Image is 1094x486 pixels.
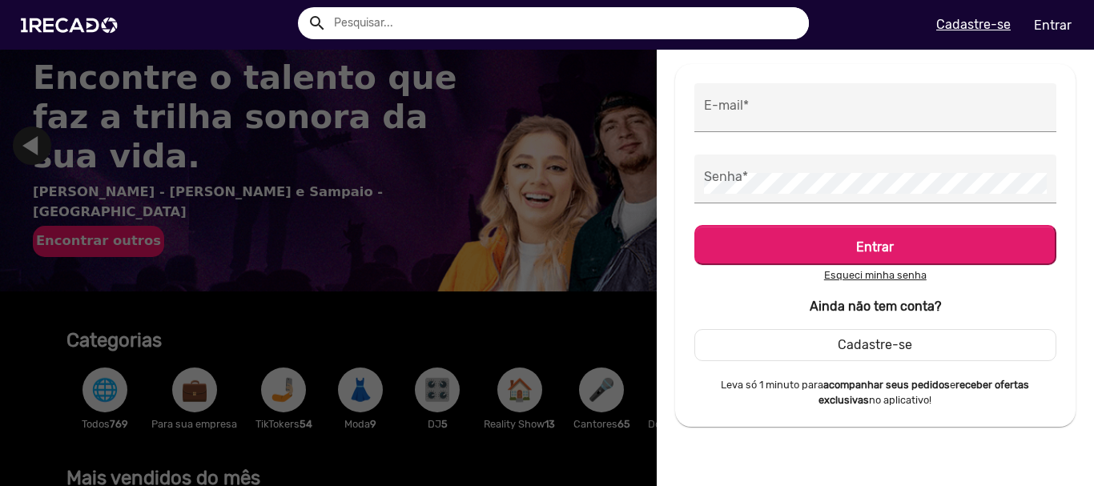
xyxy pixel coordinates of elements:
[308,14,327,33] mat-icon: Example home icon
[322,7,809,39] input: Pesquisar...
[823,379,950,391] b: acompanhar seus pedidos
[810,299,941,314] b: Ainda não tem conta?
[302,8,330,36] button: Example home icon
[856,239,894,255] b: Entrar
[838,337,912,352] span: Cadastre-se
[694,225,1056,265] button: Entrar
[694,377,1056,408] small: Leva só 1 minuto para e no aplicativo!
[694,329,1056,361] button: Cadastre-se
[824,269,927,281] u: Esqueci minha senha
[1024,11,1082,39] a: Entrar
[936,17,1011,32] u: Cadastre-se
[704,102,1047,123] input: Exemplo@email.com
